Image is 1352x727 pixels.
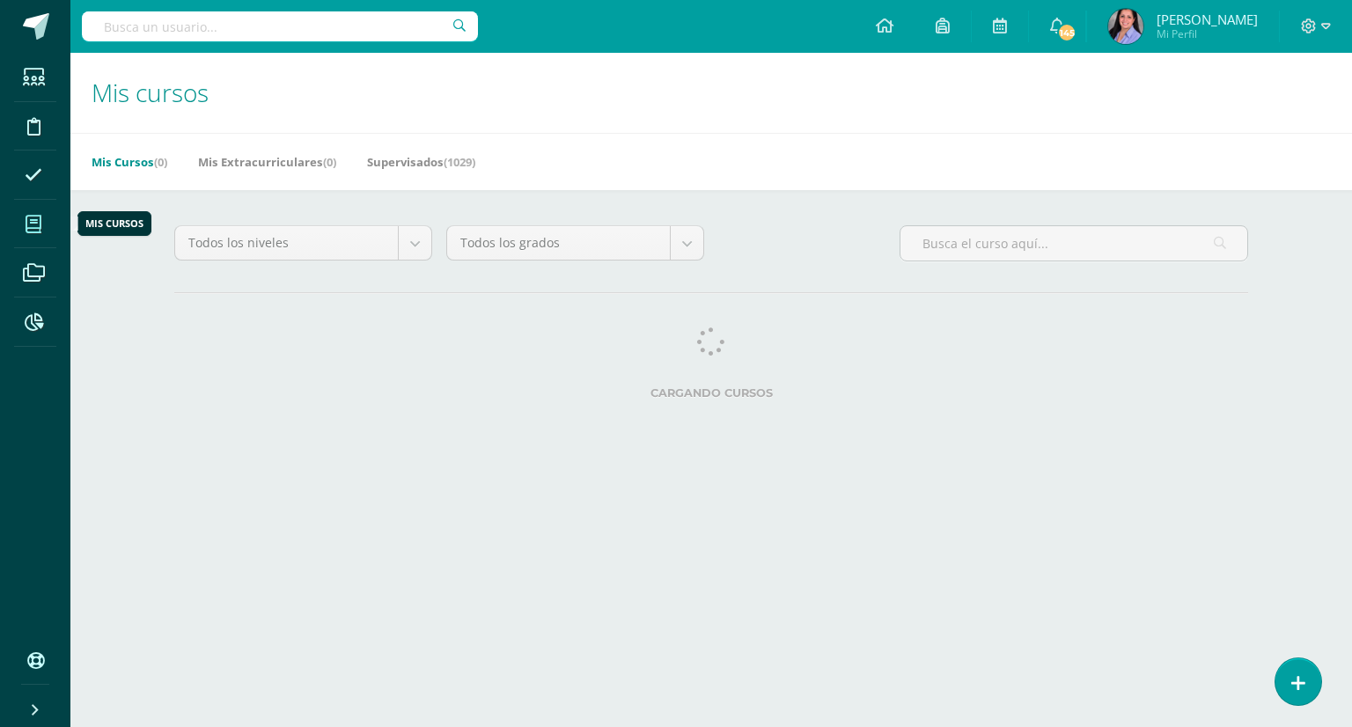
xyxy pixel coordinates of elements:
span: Mis cursos [92,76,209,109]
span: (1029) [444,154,475,170]
span: Mi Perfil [1157,26,1258,41]
span: Todos los niveles [188,226,385,260]
input: Busca el curso aquí... [900,226,1247,261]
a: Supervisados(1029) [367,148,475,176]
input: Busca un usuario... [82,11,478,41]
a: Mis Cursos(0) [92,148,167,176]
a: Mis Extracurriculares(0) [198,148,336,176]
label: Cargando cursos [174,386,1248,400]
a: Todos los grados [447,226,703,260]
div: Mis cursos [85,217,143,230]
span: 145 [1057,23,1076,42]
span: (0) [154,154,167,170]
span: Todos los grados [460,226,657,260]
a: Todos los niveles [175,226,431,260]
span: (0) [323,154,336,170]
span: [PERSON_NAME] [1157,11,1258,28]
img: a8d06d2de00d44b03218597b7632f245.png [1108,9,1143,44]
